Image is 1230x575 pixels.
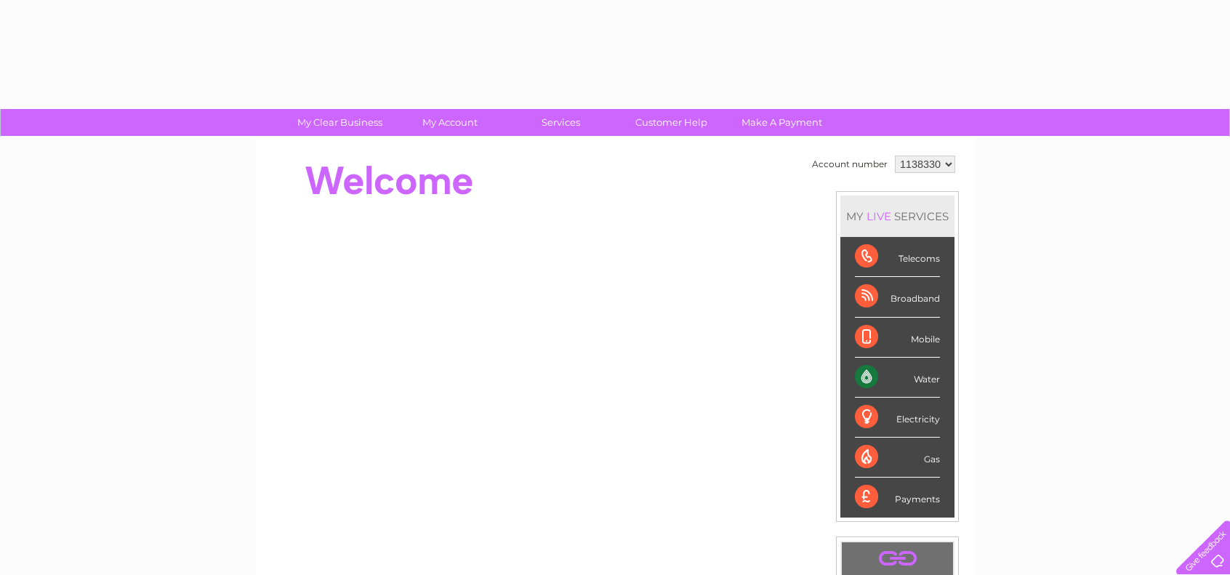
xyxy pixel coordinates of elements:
[501,109,621,136] a: Services
[855,438,940,478] div: Gas
[864,209,894,223] div: LIVE
[390,109,510,136] a: My Account
[280,109,400,136] a: My Clear Business
[722,109,842,136] a: Make A Payment
[840,196,954,237] div: MY SERVICES
[855,478,940,517] div: Payments
[855,318,940,358] div: Mobile
[611,109,731,136] a: Customer Help
[855,358,940,398] div: Water
[845,546,949,571] a: .
[855,277,940,317] div: Broadband
[808,152,891,177] td: Account number
[855,237,940,277] div: Telecoms
[855,398,940,438] div: Electricity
